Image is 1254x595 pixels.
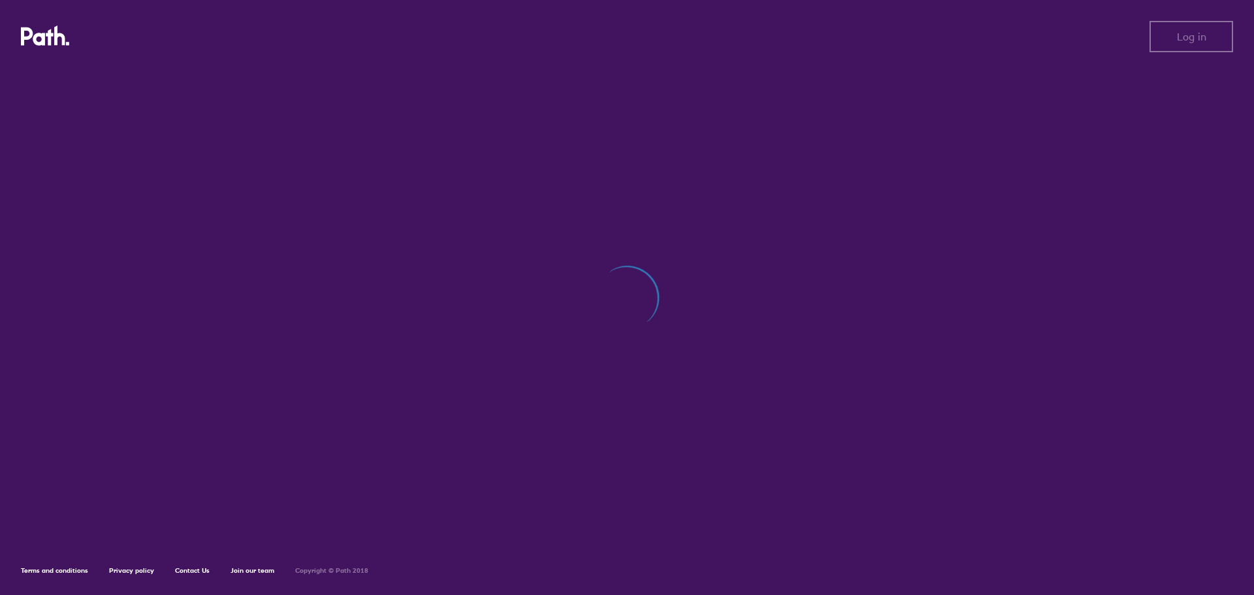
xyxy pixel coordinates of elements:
[21,566,88,575] a: Terms and conditions
[1149,21,1233,52] button: Log in
[175,566,210,575] a: Contact Us
[1177,31,1206,42] span: Log in
[109,566,154,575] a: Privacy policy
[231,566,274,575] a: Join our team
[295,567,368,575] h6: Copyright © Path 2018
